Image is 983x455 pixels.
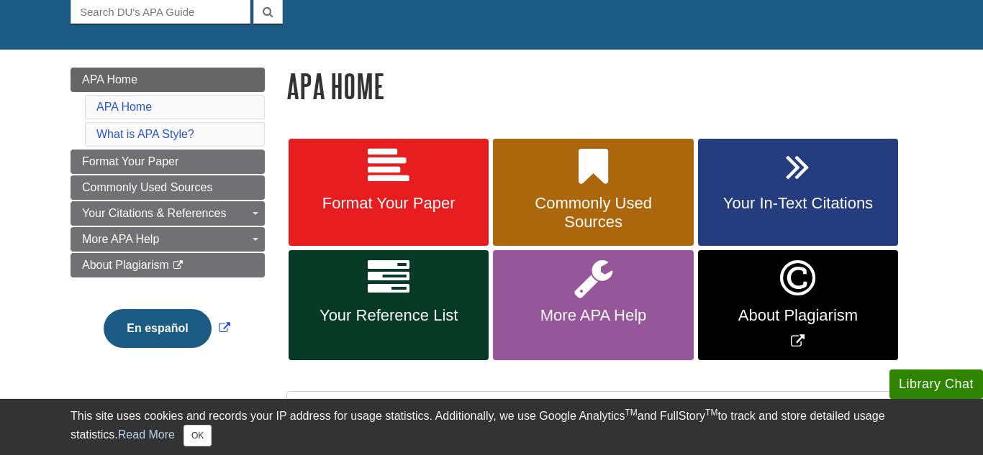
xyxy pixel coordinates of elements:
div: This site uses cookies and records your IP address for usage statistics. Additionally, we use Goo... [71,408,912,446]
span: Your In-Text Citations [709,194,887,213]
a: Format Your Paper [289,139,489,247]
span: About Plagiarism [709,306,887,325]
span: More APA Help [504,306,682,325]
span: APA Home [82,73,137,86]
a: Link opens in new window [100,322,233,334]
a: Format Your Paper [71,150,265,174]
a: Your In-Text Citations [698,139,898,247]
span: More APA Help [82,233,159,245]
h1: APA Home [286,68,912,104]
a: Link opens in new window [698,250,898,360]
a: What is APA Style? [96,128,194,140]
a: APA Home [96,101,152,113]
sup: TM [625,408,637,418]
span: Commonly Used Sources [82,181,212,193]
i: This link opens in a new window [172,261,184,270]
a: Commonly Used Sources [493,139,693,247]
sup: TM [705,408,717,418]
span: Your Citations & References [82,207,226,219]
span: Commonly Used Sources [504,194,682,231]
button: Close [184,425,212,446]
span: Format Your Paper [82,155,178,167]
button: Library Chat [889,369,983,399]
div: Guide Page Menu [71,68,265,372]
a: About Plagiarism [71,253,265,277]
a: More APA Help [71,227,265,252]
a: Commonly Used Sources [71,175,265,200]
a: Your Citations & References [71,201,265,226]
button: En español [104,309,211,348]
a: Your Reference List [289,250,489,360]
a: APA Home [71,68,265,92]
span: About Plagiarism [82,259,169,271]
a: Read More [118,428,175,441]
h2: What is APA Style? [287,392,912,430]
span: Your Reference List [299,306,478,325]
span: Format Your Paper [299,194,478,213]
a: More APA Help [493,250,693,360]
